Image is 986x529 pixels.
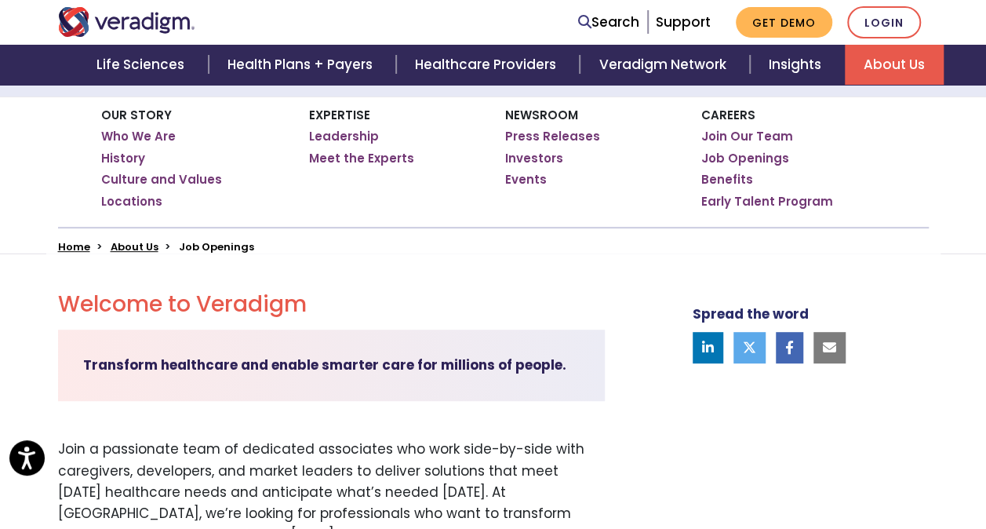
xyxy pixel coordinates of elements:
[78,45,208,85] a: Life Sciences
[309,129,379,144] a: Leadership
[58,291,605,318] h2: Welcome to Veradigm
[701,194,833,210] a: Early Talent Program
[701,129,793,144] a: Join Our Team
[701,108,886,122] p: Careers
[309,108,482,122] p: Expertise
[505,172,547,188] a: Events
[101,151,145,166] a: History
[58,239,90,254] a: Home
[578,12,639,33] a: Search
[111,239,158,254] a: About Us
[101,108,286,122] p: Our Story
[845,45,944,85] a: About Us
[101,129,176,144] a: Who We Are
[847,6,921,38] a: Login
[58,7,195,37] img: Veradigm logo
[209,45,396,85] a: Health Plans + Payers
[396,45,580,85] a: Healthcare Providers
[505,108,678,122] p: Newsroom
[101,172,222,188] a: Culture and Values
[309,151,414,166] a: Meet the Experts
[505,151,563,166] a: Investors
[101,194,162,210] a: Locations
[580,45,749,85] a: Veradigm Network
[693,305,809,323] strong: Spread the word
[750,45,845,85] a: Insights
[505,129,600,144] a: Press Releases
[701,172,753,188] a: Benefits
[701,151,789,166] a: Job Openings
[83,356,566,374] strong: Transform healthcare and enable smarter care for millions of people.
[736,7,832,38] a: Get Demo
[656,13,711,31] a: Support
